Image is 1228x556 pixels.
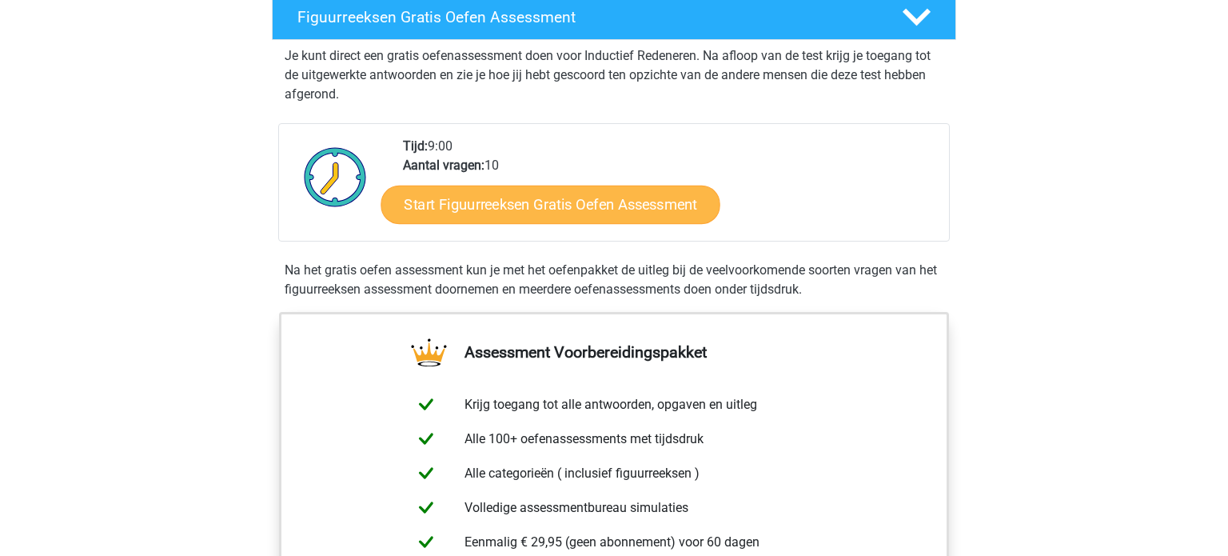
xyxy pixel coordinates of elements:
b: Aantal vragen: [403,158,484,173]
h4: Figuurreeksen Gratis Oefen Assessment [297,8,876,26]
div: Na het gratis oefen assessment kun je met het oefenpakket de uitleg bij de veelvoorkomende soorte... [278,261,950,299]
b: Tijd: [403,138,428,154]
div: 9:00 10 [391,137,948,241]
p: Je kunt direct een gratis oefenassessment doen voor Inductief Redeneren. Na afloop van de test kr... [285,46,943,104]
a: Start Figuurreeksen Gratis Oefen Assessment [381,185,720,223]
img: Klok [295,137,376,217]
